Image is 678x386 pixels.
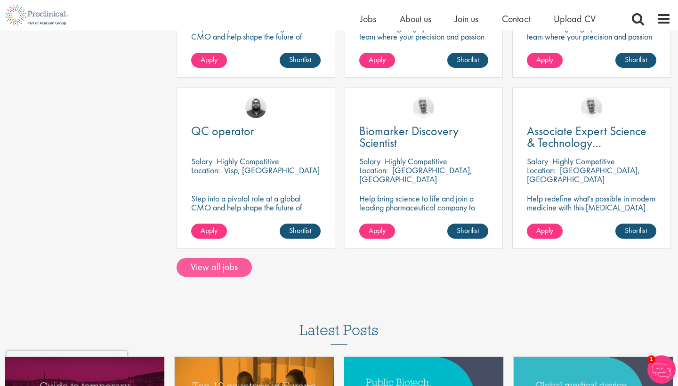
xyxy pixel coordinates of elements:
[191,156,212,167] span: Salary
[359,53,395,68] a: Apply
[217,156,279,167] p: Highly Competitive
[615,53,656,68] a: Shortlist
[369,55,386,64] span: Apply
[647,355,655,363] span: 1
[581,97,602,118] img: Joshua Bye
[7,351,127,379] iframe: reCAPTCHA
[615,224,656,239] a: Shortlist
[280,224,321,239] a: Shortlist
[527,53,563,68] a: Apply
[201,225,218,235] span: Apply
[359,123,459,151] span: Biomarker Discovery Scientist
[527,165,640,185] p: [GEOGRAPHIC_DATA], [GEOGRAPHIC_DATA]
[359,194,489,239] p: Help bring science to life and join a leading pharmaceutical company to play a key role in delive...
[400,13,431,25] a: About us
[191,23,321,50] p: Step into a pivotal role at a global CMO and help shape the future of healthcare manufacturing.
[359,125,489,149] a: Biomarker Discovery Scientist
[385,156,447,167] p: Highly Competitive
[299,322,379,345] h3: Latest Posts
[369,225,386,235] span: Apply
[502,13,530,25] a: Contact
[527,123,646,162] span: Associate Expert Science & Technology ([MEDICAL_DATA])
[177,258,252,277] a: View all jobs
[527,194,656,230] p: Help redefine what's possible in modern medicine with this [MEDICAL_DATA] Associate Expert Scienc...
[447,53,488,68] a: Shortlist
[191,224,227,239] a: Apply
[359,156,380,167] span: Salary
[647,355,676,384] img: Chatbot
[536,55,553,64] span: Apply
[359,165,388,176] span: Location:
[191,53,227,68] a: Apply
[201,55,218,64] span: Apply
[527,125,656,149] a: Associate Expert Science & Technology ([MEDICAL_DATA])
[527,156,548,167] span: Salary
[527,224,563,239] a: Apply
[554,13,596,25] a: Upload CV
[359,224,395,239] a: Apply
[191,165,220,176] span: Location:
[527,165,556,176] span: Location:
[359,165,472,185] p: [GEOGRAPHIC_DATA], [GEOGRAPHIC_DATA]
[455,13,478,25] a: Join us
[191,125,321,137] a: QC operator
[191,123,254,139] span: QC operator
[413,97,434,118] img: Joshua Bye
[552,156,615,167] p: Highly Competitive
[245,97,266,118] img: Ashley Bennett
[447,224,488,239] a: Shortlist
[224,165,320,176] p: Visp, [GEOGRAPHIC_DATA]
[536,225,553,235] span: Apply
[191,194,321,221] p: Step into a pivotal role at a global CMO and help shape the future of healthcare manufacturing.
[360,13,376,25] a: Jobs
[280,53,321,68] a: Shortlist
